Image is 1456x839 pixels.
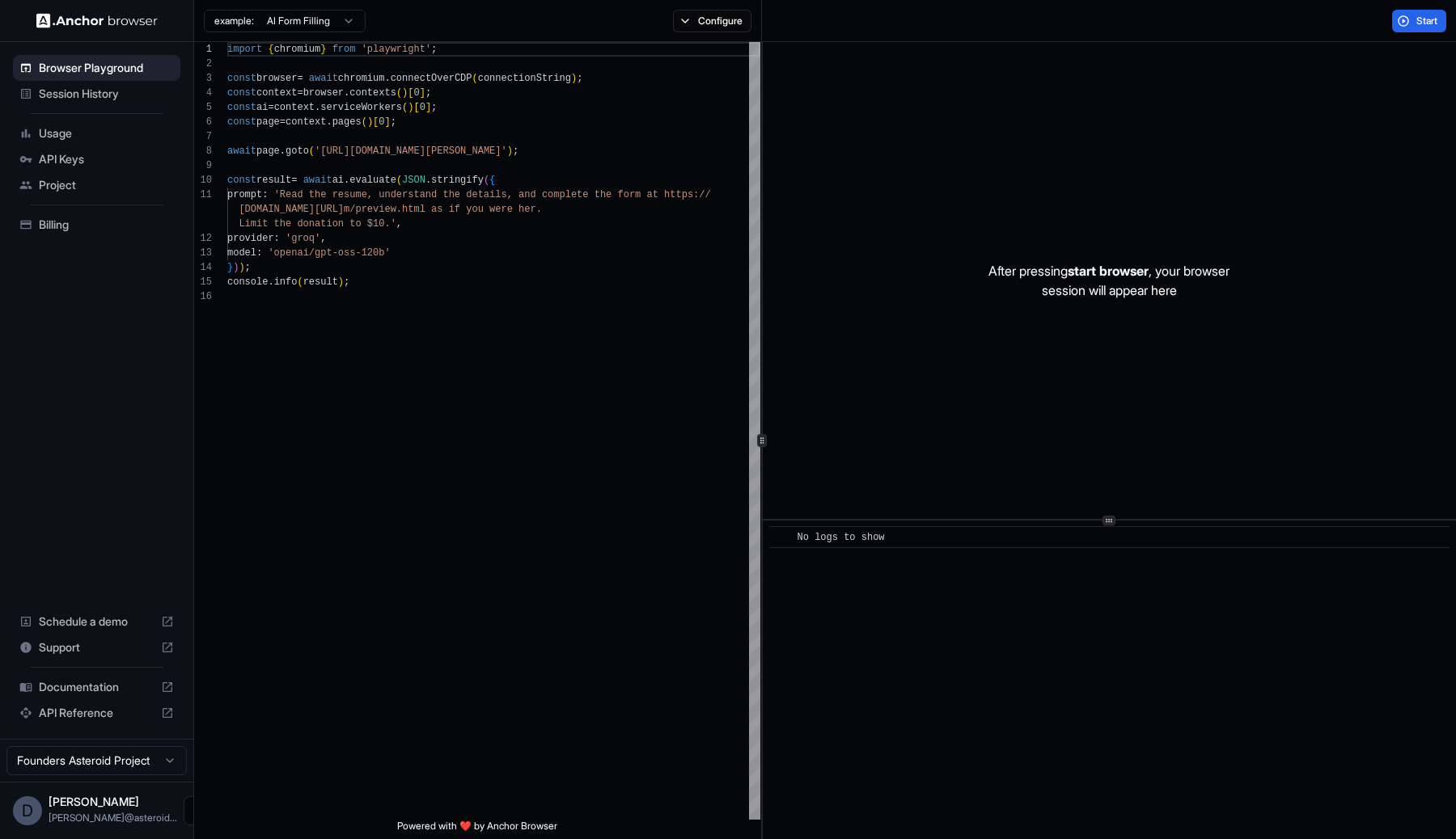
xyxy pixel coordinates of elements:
span: ; [513,145,518,157]
span: result [303,276,338,288]
span: { [489,175,495,186]
span: chromium [338,73,385,84]
span: ) [239,262,244,273]
span: chromium [274,44,321,55]
div: Session History [13,81,180,107]
span: evaluate [349,175,396,186]
span: provider [227,233,274,244]
div: Support [13,635,180,660]
span: [ [373,116,379,128]
span: API Reference [39,705,154,721]
span: Support [39,639,154,656]
span: browser [256,73,297,84]
img: Anchor Logo [36,13,158,28]
span: Powered with ❤️ by Anchor Browser [397,820,557,839]
span: ; [431,102,437,113]
span: ] [425,102,431,113]
span: ; [245,262,251,273]
span: Billing [39,217,174,233]
span: , [320,233,326,244]
div: 1 [194,42,212,57]
span: stringify [431,175,484,186]
span: model [227,247,256,259]
span: page [256,145,280,157]
span: await [309,73,338,84]
span: ) [338,276,344,288]
span: : [256,247,262,259]
span: ( [472,73,478,84]
span: 'groq' [286,233,320,244]
span: context [286,116,326,128]
span: result [256,175,291,186]
span: Usage [39,125,174,141]
span: context [274,102,315,113]
span: , [396,218,402,230]
span: ; [391,116,396,128]
span: ] [384,116,390,128]
span: ) [233,262,239,273]
span: 0 [379,116,384,128]
span: m/preview.html as if you were her. [344,204,542,215]
div: 3 [194,71,212,86]
span: await [227,145,256,157]
span: ) [367,116,373,128]
span: ; [425,87,431,99]
div: 6 [194,115,212,129]
span: ( [402,102,408,113]
span: : [262,189,268,200]
span: connectOverCDP [391,73,472,84]
span: '[URL][DOMAIN_NAME][PERSON_NAME]' [315,145,507,157]
span: ( [396,87,402,99]
span: . [384,73,390,84]
span: ] [420,87,425,99]
div: 7 [194,129,212,144]
span: start browser [1068,263,1149,279]
span: Project [39,177,174,193]
span: ; [577,73,582,84]
span: ; [431,44,437,55]
span: goto [286,145,309,157]
span: const [227,73,256,84]
span: Limit the donation to $10.' [239,218,396,230]
span: console [227,276,268,288]
span: [ [408,87,413,99]
span: API Keys [39,151,174,167]
div: D [13,796,42,825]
span: [DOMAIN_NAME][URL] [239,204,344,215]
div: 16 [194,289,212,304]
span: context [256,87,297,99]
span: ( [297,276,303,288]
span: Schedule a demo [39,613,154,630]
div: 12 [194,231,212,246]
button: Start [1392,10,1446,32]
div: Documentation [13,674,180,700]
div: 10 [194,173,212,188]
span: contexts [349,87,396,99]
span: = [280,116,286,128]
span: } [320,44,326,55]
span: Documentation [39,679,154,695]
span: const [227,87,256,99]
span: ) [408,102,413,113]
span: Start [1416,15,1439,27]
span: ( [362,116,367,128]
span: prompt [227,189,262,200]
span: import [227,44,262,55]
span: ( [396,175,402,186]
span: ; [344,276,349,288]
span: 'playwright' [362,44,431,55]
div: Usage [13,120,180,146]
span: { [268,44,273,55]
span: . [268,276,273,288]
span: ) [402,87,408,99]
button: Open menu [184,796,213,825]
span: Browser Playground [39,60,174,76]
span: 'Read the resume, understand the details, and comp [274,189,565,200]
span: ( [309,145,315,157]
div: API Reference [13,700,180,726]
div: 4 [194,86,212,100]
span: . [280,145,286,157]
span: No logs to show [798,532,885,543]
span: const [227,102,256,113]
div: 2 [194,57,212,71]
